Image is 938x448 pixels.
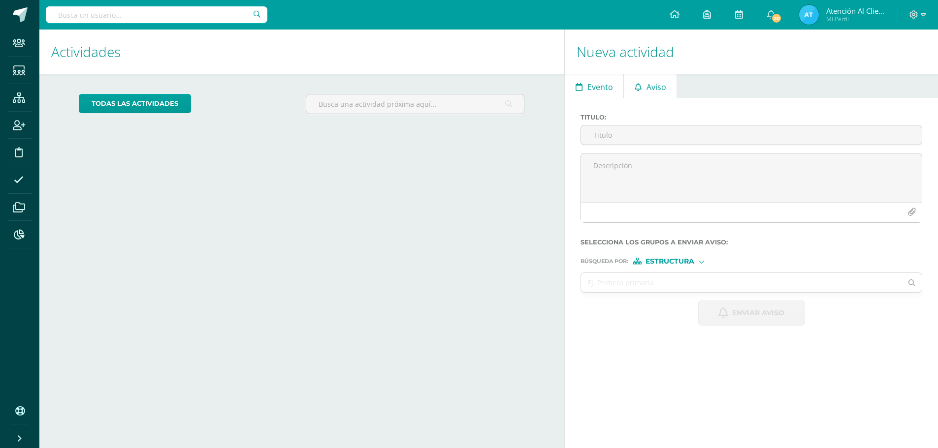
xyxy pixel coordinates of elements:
span: Estructura [646,259,694,264]
h1: Actividades [51,30,552,74]
span: 20 [771,13,782,24]
span: Mi Perfil [826,15,885,23]
img: ada85960de06b6a82e22853ecf293967.png [799,5,819,25]
input: Titulo [581,125,922,145]
span: Enviar aviso [732,301,784,325]
label: Titulo : [581,114,922,121]
h1: Nueva actividad [577,30,926,74]
span: Aviso [647,75,666,99]
input: Busca un usuario... [46,6,267,23]
a: Evento [565,74,623,98]
span: Evento [587,75,613,99]
span: Atención al cliente [826,6,885,16]
div: [object Object] [633,258,707,265]
input: Ej. Primero primaria [581,273,902,292]
label: Selecciona los grupos a enviar aviso : [581,239,922,246]
input: Busca una actividad próxima aquí... [306,94,524,114]
span: Búsqueda por : [581,259,628,264]
a: Aviso [624,74,677,98]
a: todas las Actividades [79,94,191,113]
button: Enviar aviso [698,300,805,326]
